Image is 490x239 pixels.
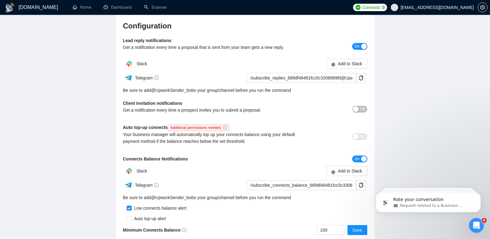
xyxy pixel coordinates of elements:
[338,168,362,174] span: Add to Slack
[123,125,232,130] b: Auto top-up connects
[362,4,381,11] span: Connects:
[123,107,306,113] div: Get a notification every time a prospect invites you to submit a proposal.
[356,180,366,190] button: copy
[168,124,229,131] span: Additional permissions needed.
[123,228,187,233] b: Minimum Connects Balance
[123,165,135,177] img: hpQkSZIkSZIkSZIkSZIkSZIkSZIkSZIkSZIkSZIkSZIkSZIkSZIkSZIkSZIkSZIkSZIkSZIkSZIkSZIkSZIkSZIkSZIkSZIkS...
[125,181,132,189] img: ww3wtPAAAAAElFTkSuQmCC
[123,131,306,145] div: Your business manager will automatically top up your connects balance using your default payment ...
[478,5,487,10] span: setting
[135,75,159,80] span: Telegram
[331,62,335,67] span: slack
[478,2,488,12] button: setting
[123,87,367,94] div: Be sure to add to your group/channel before you run the command
[382,4,385,11] span: 0
[338,60,362,67] span: Add to Slack
[360,133,365,140] span: Off
[125,74,132,82] img: ww3wtPAAAAAElFTkSuQmCC
[182,228,186,232] span: info-circle
[366,179,490,222] iframe: Intercom notifications message
[123,38,172,43] b: Lead reply notifications
[132,205,187,211] div: Low connects balance alert
[354,43,359,50] span: On
[469,218,484,233] iframe: Intercom live chat
[123,156,188,161] b: Connects Balance Notifications
[356,75,366,80] span: copy
[5,3,15,13] img: logo
[352,227,362,233] span: Save
[123,44,306,51] div: Get a notification every time a proposal that is sent from your team gets a new reply.
[154,183,159,187] span: info-circle
[482,218,487,223] span: 6
[132,215,166,222] div: Auto top-up alert
[104,5,132,10] a: dashboardDashboard
[135,183,159,188] span: Telegram
[360,106,365,113] span: Off
[356,73,366,83] button: copy
[354,156,359,162] span: On
[478,5,488,10] a: setting
[326,59,367,69] button: slackAdd to Slack
[392,5,397,10] span: user
[123,21,367,31] h3: Configuration
[144,5,167,10] a: searchScanner
[151,194,193,201] a: @UpworkSender_bot
[73,5,91,10] a: homeHome
[223,126,227,130] span: info-circle
[326,166,367,176] button: slackAdd to Slack
[123,194,367,201] div: Be sure to add to your group/channel before you run the command
[154,75,159,80] span: info-circle
[151,87,193,94] a: @UpworkSender_bot
[136,169,147,173] span: Slack
[136,61,147,66] span: Slack
[356,183,366,188] span: copy
[356,5,360,10] img: upwork-logo.png
[331,169,335,174] span: slack
[123,58,135,70] img: hpQkSZIkSZIkSZIkSZIkSZIkSZIkSZIkSZIkSZIkSZIkSZIkSZIkSZIkSZIkSZIkSZIkSZIkSZIkSZIkSZIkSZIkSZIkSZIkS...
[347,225,367,235] button: Save
[123,101,182,106] b: Client invitation notifications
